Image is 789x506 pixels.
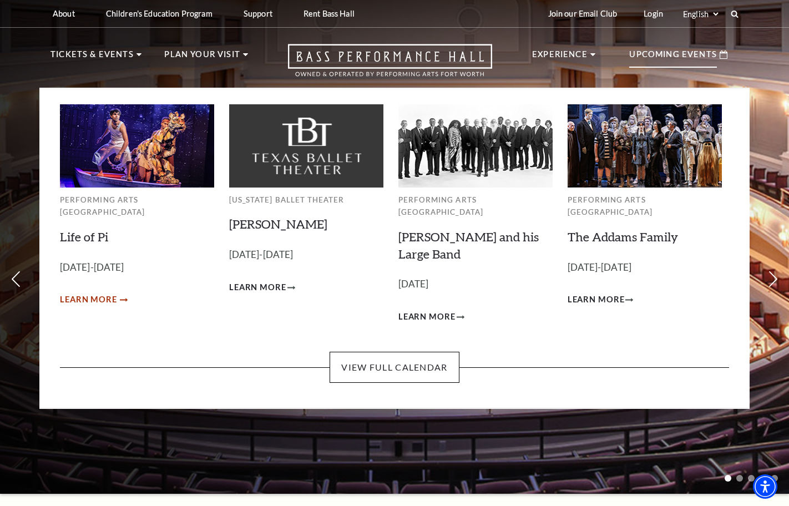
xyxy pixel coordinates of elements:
p: Experience [532,48,588,68]
a: Life of Pi [60,229,108,244]
p: Tickets & Events [50,48,134,68]
p: Children's Education Program [106,9,213,18]
img: Performing Arts Fort Worth [568,104,722,187]
span: Learn More [229,281,286,295]
span: Learn More [60,293,117,307]
p: Performing Arts [GEOGRAPHIC_DATA] [60,194,214,219]
a: Learn More Lyle Lovett and his Large Band [398,310,464,324]
p: Performing Arts [GEOGRAPHIC_DATA] [568,194,722,219]
p: Plan Your Visit [164,48,240,68]
a: Open this option [248,44,532,88]
span: Learn More [568,293,625,307]
div: Accessibility Menu [753,474,777,499]
p: Rent Bass Hall [304,9,355,18]
span: Learn More [398,310,456,324]
a: The Addams Family [568,229,678,244]
a: [PERSON_NAME] and his Large Band [398,229,539,261]
p: Performing Arts [GEOGRAPHIC_DATA] [398,194,553,219]
a: [PERSON_NAME] [229,216,327,231]
p: [US_STATE] Ballet Theater [229,194,383,206]
p: Support [244,9,272,18]
p: [DATE]-[DATE] [568,260,722,276]
p: Upcoming Events [629,48,717,68]
img: Performing Arts Fort Worth [398,104,553,187]
p: About [53,9,75,18]
select: Select: [681,9,720,19]
img: Performing Arts Fort Worth [60,104,214,187]
p: [DATE] [398,276,553,292]
p: [DATE]-[DATE] [229,247,383,263]
a: View Full Calendar [330,352,459,383]
p: [DATE]-[DATE] [60,260,214,276]
img: Texas Ballet Theater [229,104,383,187]
a: Learn More The Addams Family [568,293,634,307]
a: Learn More Peter Pan [229,281,295,295]
a: Learn More Life of Pi [60,293,126,307]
